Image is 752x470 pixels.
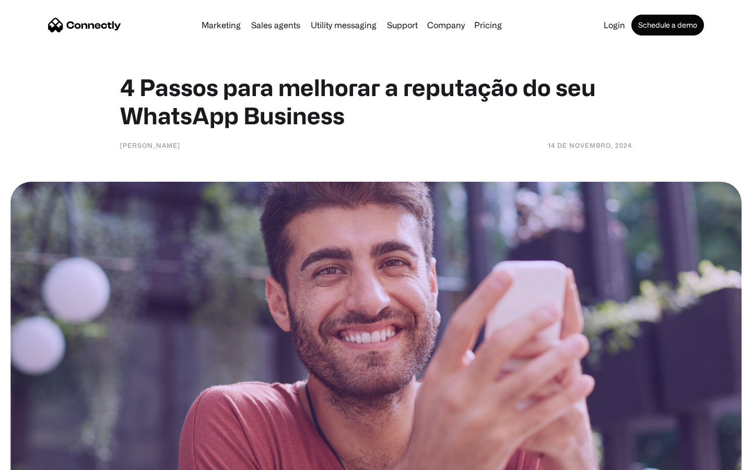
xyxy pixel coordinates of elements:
[10,452,63,466] aside: Language selected: English
[631,15,704,36] a: Schedule a demo
[427,18,465,32] div: Company
[548,140,632,150] div: 14 de novembro, 2024
[470,21,506,29] a: Pricing
[307,21,381,29] a: Utility messaging
[197,21,245,29] a: Marketing
[600,21,629,29] a: Login
[383,21,422,29] a: Support
[120,140,180,150] div: [PERSON_NAME]
[21,452,63,466] ul: Language list
[247,21,304,29] a: Sales agents
[120,73,632,130] h1: 4 Passos para melhorar a reputação do seu WhatsApp Business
